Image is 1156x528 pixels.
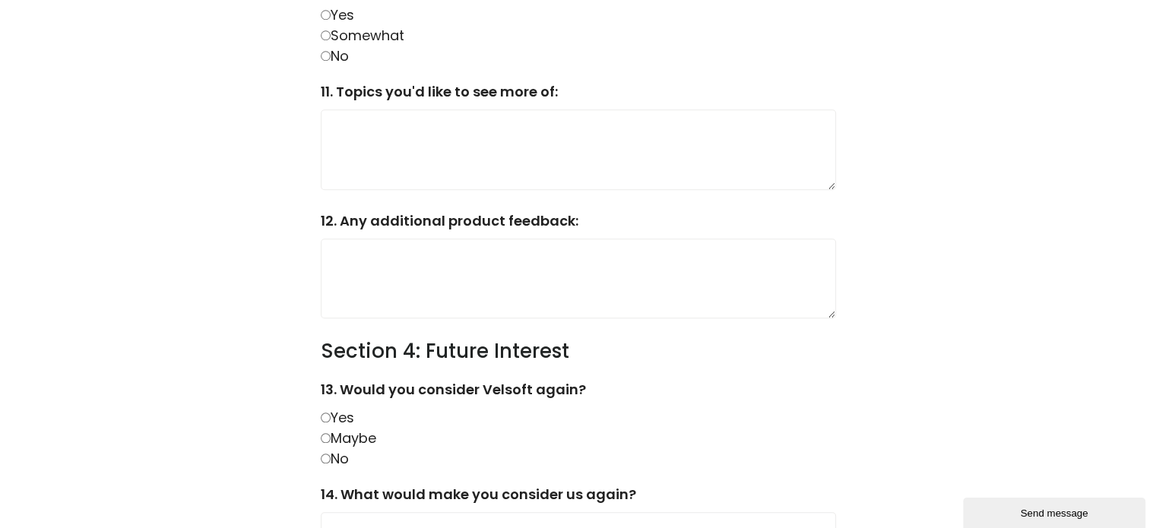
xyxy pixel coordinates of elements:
input: Yes [321,10,331,20]
label: 13. Would you consider Velsoft again? [321,379,836,407]
h3: Section 4: Future Interest [321,339,836,365]
input: Maybe [321,433,331,443]
label: 12. Any additional product feedback: [321,210,836,239]
input: No [321,51,331,61]
label: No [321,449,349,468]
input: No [321,454,331,463]
input: Somewhat [321,30,331,40]
label: Yes [321,408,354,427]
label: 11. Topics you'd like to see more of: [321,81,836,109]
input: Yes [321,413,331,422]
label: Maybe [321,428,376,447]
label: Somewhat [321,26,404,45]
label: 14. What would make you consider us again? [321,484,836,512]
iframe: chat widget [963,495,1148,528]
label: Yes [321,5,354,24]
label: No [321,46,349,65]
